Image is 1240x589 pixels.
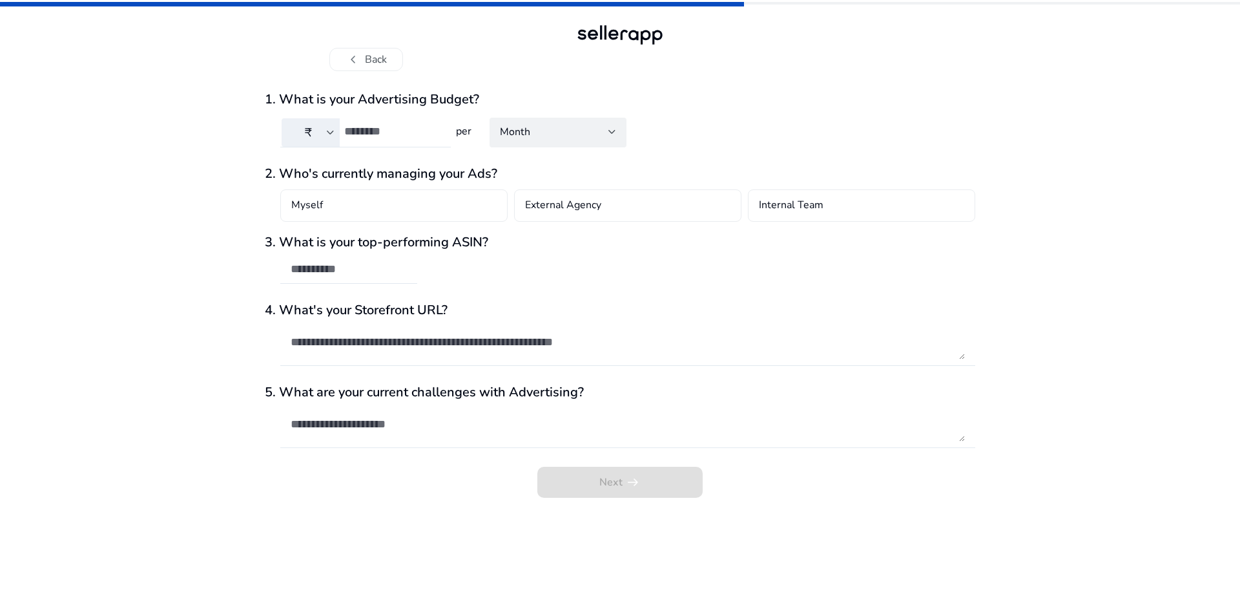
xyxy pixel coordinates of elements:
h4: per [451,125,474,138]
h3: 2. Who's currently managing your Ads? [265,166,975,182]
h4: Myself [291,198,323,213]
span: Month [500,125,530,139]
button: chevron_leftBack [329,48,403,71]
span: ₹ [305,125,312,140]
h3: 3. What is your top-performing ASIN? [265,235,975,250]
h4: Internal Team [759,198,823,213]
span: chevron_left [346,52,361,67]
h3: 5. What are your current challenges with Advertising? [265,385,975,400]
h4: External Agency [525,198,601,213]
h3: 4. What's your Storefront URL? [265,303,975,318]
h3: 1. What is your Advertising Budget? [265,92,975,107]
